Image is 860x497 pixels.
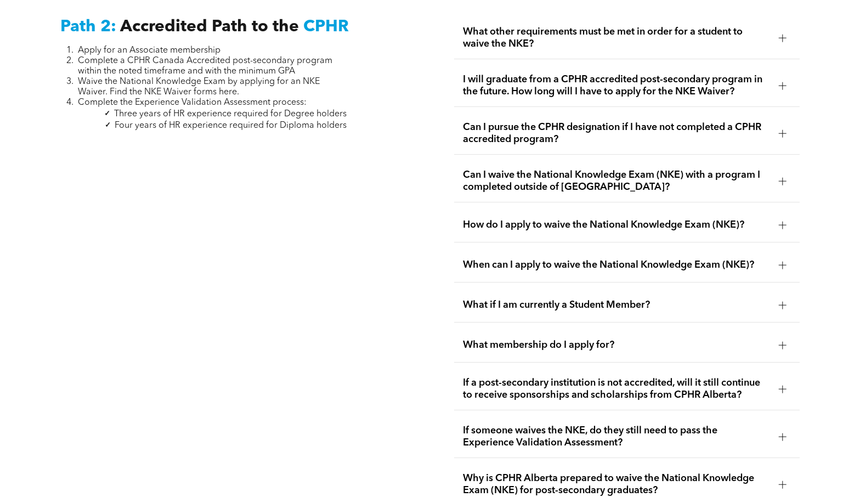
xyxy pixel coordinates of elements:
[463,121,770,145] span: Can I pursue the CPHR designation if I have not completed a CPHR accredited program?
[78,77,320,97] span: Waive the National Knowledge Exam by applying for an NKE Waiver. Find the NKE Waiver forms here.
[114,110,347,118] span: Three years of HR experience required for Degree holders
[303,19,349,35] span: CPHR
[463,377,770,401] span: If a post-secondary institution is not accredited, will it still continue to receive sponsorships...
[463,472,770,496] span: Why is CPHR Alberta prepared to waive the National Knowledge Exam (NKE) for post-secondary gradua...
[463,425,770,449] span: If someone waives the NKE, do they still need to pass the Experience Validation Assessment?
[78,46,220,55] span: Apply for an Associate membership
[78,98,307,107] span: Complete the Experience Validation Assessment process:
[463,74,770,98] span: I will graduate from a CPHR accredited post-secondary program in the future. How long will I have...
[78,57,332,76] span: Complete a CPHR Canada Accredited post-secondary program within the noted timeframe and with the ...
[115,121,347,130] span: Four years of HR experience required for Diploma holders
[463,219,770,231] span: How do I apply to waive the National Knowledge Exam (NKE)?
[463,259,770,271] span: When can I apply to waive the National Knowledge Exam (NKE)?
[463,169,770,193] span: Can I waive the National Knowledge Exam (NKE) with a program I completed outside of [GEOGRAPHIC_D...
[463,339,770,351] span: What membership do I apply for?
[463,299,770,311] span: What if I am currently a Student Member?
[463,26,770,50] span: What other requirements must be met in order for a student to waive the NKE?
[60,19,116,35] span: Path 2:
[120,19,299,35] span: Accredited Path to the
